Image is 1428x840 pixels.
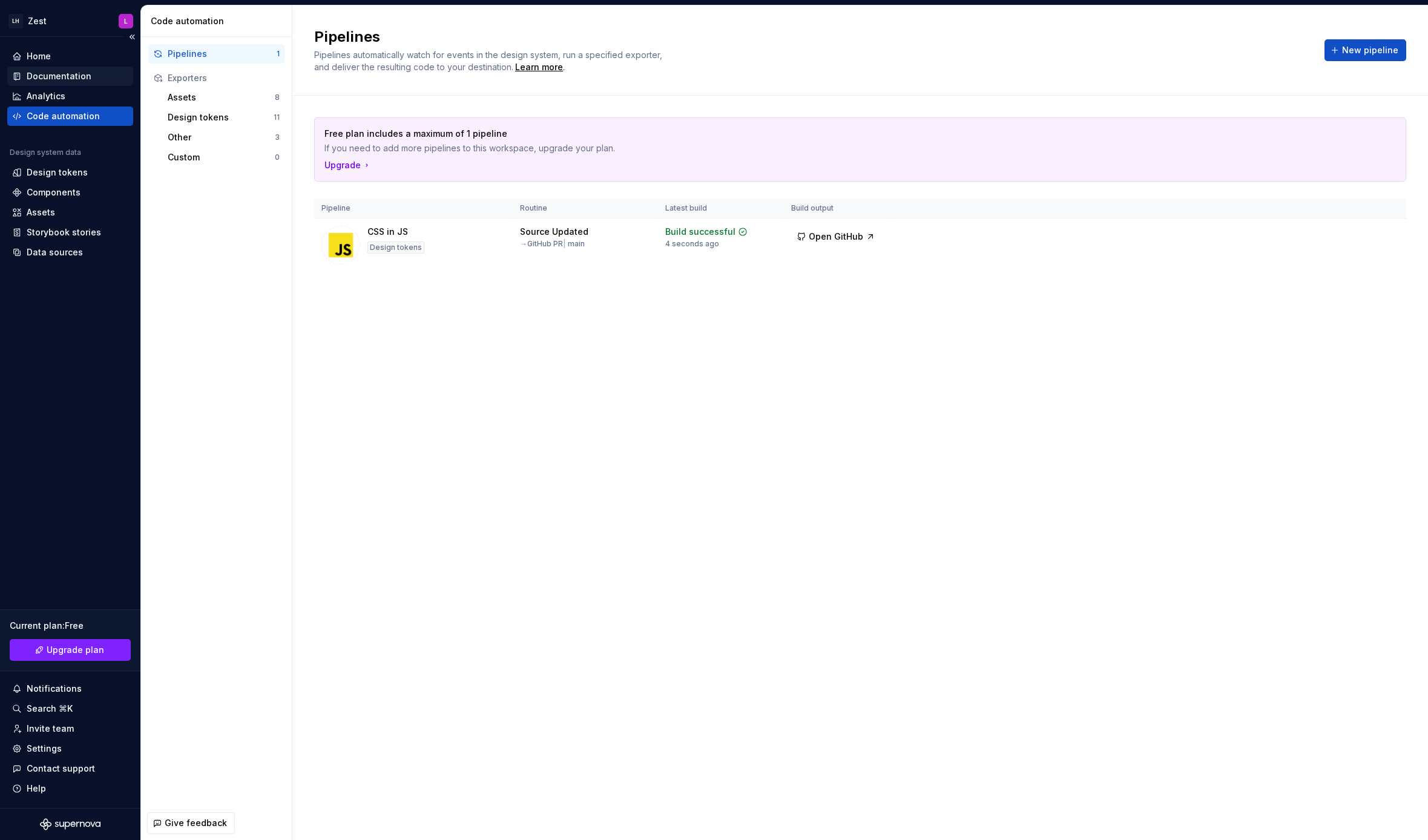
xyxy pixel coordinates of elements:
button: Notifications [7,679,133,698]
div: Help [27,783,46,795]
span: New pipeline [1342,44,1398,56]
div: Current plan : Free [10,620,131,632]
div: 3 [275,133,280,142]
a: Data sources [7,243,133,262]
div: Settings [27,743,62,755]
button: Pipelines1 [148,44,285,64]
div: Zest [28,15,47,27]
div: Code automation [27,110,100,122]
button: Search ⌘K [7,699,133,718]
div: → GitHub PR main [520,239,585,249]
div: Invite team [27,723,74,735]
span: Open GitHub [809,231,863,243]
a: Components [7,183,133,202]
button: Contact support [7,759,133,778]
a: Storybook stories [7,223,133,242]
button: Custom0 [163,148,285,167]
div: Notifications [27,683,82,695]
div: Documentation [27,70,91,82]
div: Analytics [27,90,65,102]
a: Open GitHub [791,233,881,243]
button: Upgrade [324,159,372,171]
a: Documentation [7,67,133,86]
div: 1 [277,49,280,59]
th: Pipeline [314,199,513,218]
button: New pipeline [1324,39,1406,61]
a: Learn more [515,61,563,73]
div: Design system data [10,148,81,157]
div: Build successful [665,226,735,238]
div: Assets [168,91,275,103]
div: Pipelines [168,48,277,60]
span: | [563,239,566,248]
div: L [124,16,128,26]
div: CSS in JS [367,226,408,238]
div: Assets [27,206,55,218]
div: 0 [275,153,280,162]
span: . [513,63,565,72]
div: Other [168,131,275,143]
button: Other3 [163,128,285,147]
a: Home [7,47,133,66]
span: Upgrade plan [47,644,104,656]
a: Assets [7,203,133,222]
svg: Supernova Logo [40,818,100,830]
div: Design tokens [367,241,424,254]
th: Routine [513,199,658,218]
a: Invite team [7,719,133,738]
div: Components [27,186,81,199]
div: Storybook stories [27,226,101,238]
button: Open GitHub [791,226,881,248]
button: Help [7,779,133,798]
h2: Pipelines [314,27,1310,47]
a: Code automation [7,107,133,126]
a: Analytics [7,87,133,106]
button: LHZestL [2,8,138,34]
a: Settings [7,739,133,758]
div: Home [27,50,51,62]
button: Assets8 [163,88,285,107]
div: LH [8,14,23,28]
button: Upgrade plan [10,639,131,661]
th: Build output [784,199,890,218]
span: Give feedback [165,817,227,829]
div: 8 [275,93,280,102]
a: Design tokens [7,163,133,182]
p: If you need to add more pipelines to this workspace, upgrade your plan. [324,142,1311,154]
div: Code automation [151,15,287,27]
div: Custom [168,151,275,163]
div: Data sources [27,246,83,258]
div: 4 seconds ago [665,239,719,249]
span: Pipelines automatically watch for events in the design system, run a specified exporter, and deli... [314,50,665,72]
div: Exporters [168,72,280,84]
div: Design tokens [168,111,274,123]
button: Give feedback [147,812,235,834]
div: Source Updated [520,226,588,238]
button: Design tokens11 [163,108,285,127]
div: Search ⌘K [27,703,73,715]
div: Design tokens [27,166,88,179]
div: Contact support [27,763,95,775]
button: Collapse sidebar [123,28,140,45]
th: Latest build [658,199,784,218]
div: 11 [274,113,280,122]
p: Free plan includes a maximum of 1 pipeline [324,128,1311,140]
